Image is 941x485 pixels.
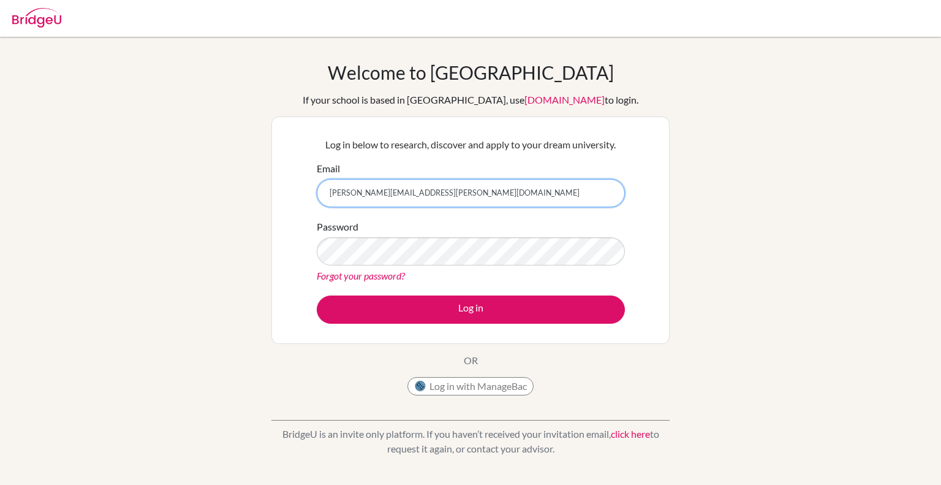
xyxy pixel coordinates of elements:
[303,93,638,107] div: If your school is based in [GEOGRAPHIC_DATA], use to login.
[317,296,625,324] button: Log in
[317,270,405,281] a: Forgot your password?
[271,427,670,456] p: BridgeU is an invite only platform. If you haven’t received your invitation email, to request it ...
[317,161,340,176] label: Email
[12,8,61,28] img: Bridge-U
[524,94,605,105] a: [DOMAIN_NAME]
[611,428,650,440] a: click here
[317,220,358,234] label: Password
[317,137,625,152] p: Log in below to research, discover and apply to your dream university.
[407,377,534,395] button: Log in with ManageBac
[328,61,614,83] h1: Welcome to [GEOGRAPHIC_DATA]
[464,353,478,368] p: OR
